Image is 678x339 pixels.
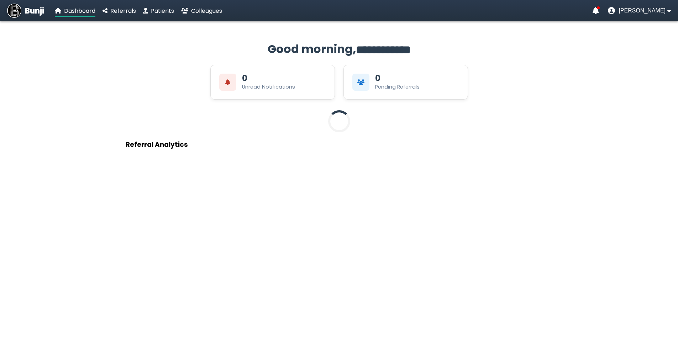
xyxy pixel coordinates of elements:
span: Colleagues [191,7,222,15]
span: Referrals [110,7,136,15]
div: View Pending Referrals [343,65,468,100]
a: Notifications [593,7,599,14]
button: User menu [608,7,671,14]
a: Dashboard [55,6,95,15]
h2: Good morning, [126,41,553,58]
div: Unread Notifications [242,83,295,91]
a: Colleagues [181,6,222,15]
a: Referrals [103,6,136,15]
span: Patients [151,7,174,15]
span: Bunji [25,5,44,17]
div: Pending Referrals [375,83,420,91]
img: Bunji Dental Referral Management [7,4,21,18]
a: Patients [143,6,174,15]
div: 0 [375,74,380,83]
h3: Referral Analytics [126,139,553,150]
a: Bunji [7,4,44,18]
span: Dashboard [64,7,95,15]
span: [PERSON_NAME] [619,7,666,14]
div: View Unread Notifications [210,65,335,100]
div: 0 [242,74,247,83]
